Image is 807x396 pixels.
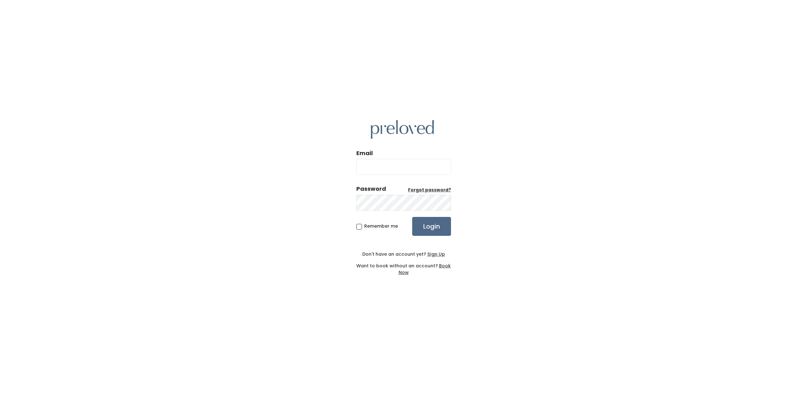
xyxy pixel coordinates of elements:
[399,263,451,276] a: Book Now
[356,185,386,193] div: Password
[364,223,398,229] span: Remember me
[426,251,445,257] a: Sign Up
[408,187,451,193] a: Forgot password?
[412,217,451,236] input: Login
[427,251,445,257] u: Sign Up
[356,251,451,258] div: Don't have an account yet?
[408,187,451,193] u: Forgot password?
[371,120,434,139] img: preloved logo
[356,149,373,157] label: Email
[356,258,451,276] div: Want to book without an account?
